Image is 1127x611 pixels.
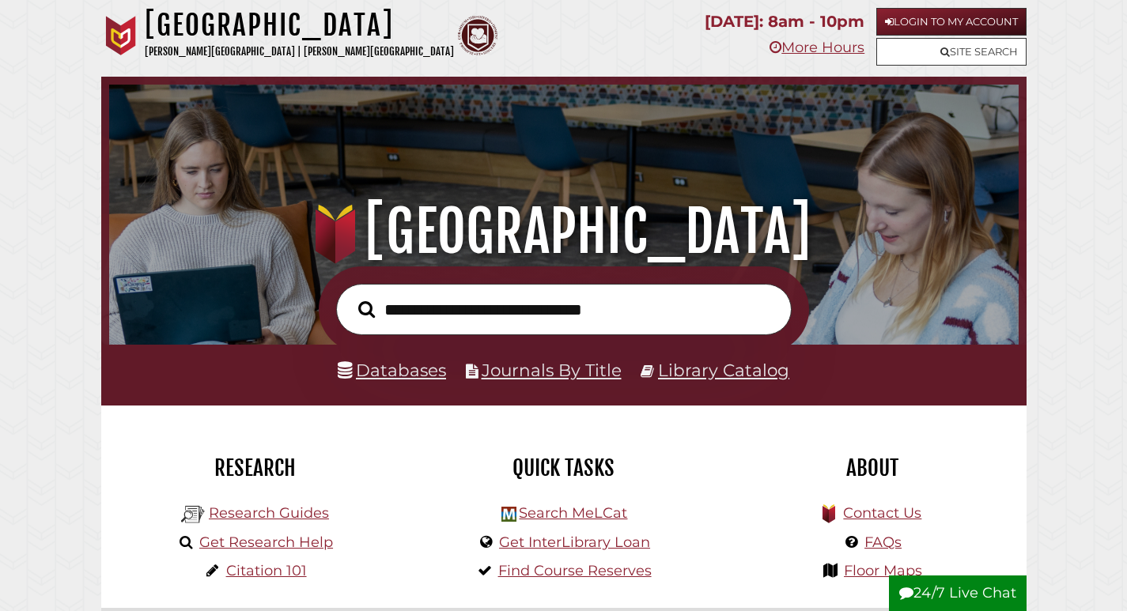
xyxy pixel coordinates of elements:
[145,43,454,61] p: [PERSON_NAME][GEOGRAPHIC_DATA] | [PERSON_NAME][GEOGRAPHIC_DATA]
[705,8,864,36] p: [DATE]: 8am - 10pm
[226,562,307,579] a: Citation 101
[458,16,497,55] img: Calvin Theological Seminary
[482,360,622,380] a: Journals By Title
[422,454,706,481] h2: Quick Tasks
[843,504,921,522] a: Contact Us
[209,504,329,522] a: Research Guides
[199,534,333,551] a: Get Research Help
[126,197,1001,266] h1: [GEOGRAPHIC_DATA]
[113,454,398,481] h2: Research
[876,38,1027,66] a: Site Search
[350,296,383,322] button: Search
[499,534,650,551] a: Get InterLibrary Loan
[876,8,1027,36] a: Login to My Account
[770,39,864,56] a: More Hours
[338,360,446,380] a: Databases
[145,8,454,43] h1: [GEOGRAPHIC_DATA]
[658,360,789,380] a: Library Catalog
[181,503,205,526] img: Hekman Library Logo
[358,300,375,319] i: Search
[844,562,922,579] a: Floor Maps
[864,534,902,551] a: FAQs
[101,16,141,55] img: Calvin University
[730,454,1015,481] h2: About
[498,562,652,579] a: Find Course Reserves
[519,504,627,522] a: Search MeLCat
[501,507,516,522] img: Hekman Library Logo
